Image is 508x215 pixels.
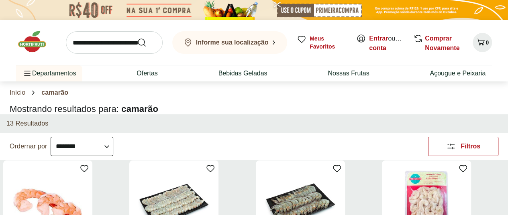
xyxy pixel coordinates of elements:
svg: Abrir Filtros [446,142,456,151]
h2: 13 Resultados [6,119,48,128]
span: Meus Favoritos [310,34,347,51]
span: camarão [41,89,68,96]
a: Início [10,89,25,96]
a: Meus Favoritos [297,34,347,51]
button: Submit Search [137,38,156,47]
span: Departamentos [22,64,76,83]
label: Ordernar por [10,142,47,151]
h1: Mostrando resultados para: [10,104,498,114]
button: Carrinho [473,33,492,52]
button: Menu [22,64,32,83]
span: 0 [486,39,489,46]
span: ou [369,34,405,53]
a: Ofertas [137,69,157,78]
a: Nossas Frutas [328,69,369,78]
span: camarão [121,104,158,114]
a: Comprar Novamente [425,35,459,51]
b: Informe sua localização [196,39,269,46]
button: Filtros [428,137,498,156]
span: Filtros [461,143,480,150]
button: Informe sua localização [172,31,287,54]
a: Entrar [369,35,388,42]
a: Açougue e Peixaria [430,69,486,78]
img: Hortifruti [16,30,56,54]
input: search [66,31,163,54]
a: Bebidas Geladas [218,69,267,78]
